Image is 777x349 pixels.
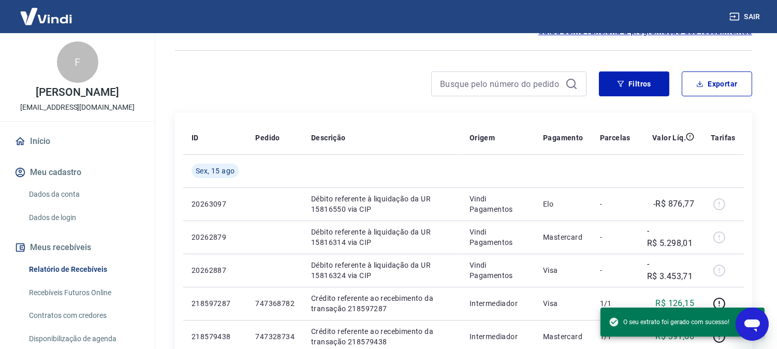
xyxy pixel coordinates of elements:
[192,232,239,242] p: 20262879
[25,305,142,326] a: Contratos com credores
[12,236,142,259] button: Meus recebíveis
[600,331,631,342] p: 1/1
[311,133,346,143] p: Descrição
[543,232,583,242] p: Mastercard
[656,330,695,343] p: R$ 391,66
[192,331,239,342] p: 218579438
[440,76,561,92] input: Busque pelo número do pedido
[311,260,453,281] p: Débito referente à liquidação da UR 15816324 via CIP
[599,71,669,96] button: Filtros
[600,298,631,309] p: 1/1
[25,207,142,228] a: Dados de login
[12,1,80,32] img: Vindi
[600,265,631,275] p: -
[12,161,142,184] button: Meu cadastro
[311,293,453,314] p: Crédito referente ao recebimento da transação 218597287
[311,326,453,347] p: Crédito referente ao recebimento da transação 218579438
[192,199,239,209] p: 20263097
[543,199,583,209] p: Elo
[25,282,142,303] a: Recebíveis Futuros Online
[192,133,199,143] p: ID
[647,258,694,283] p: -R$ 3.453,71
[656,297,695,310] p: R$ 126,15
[470,298,526,309] p: Intermediador
[470,260,526,281] p: Vindi Pagamentos
[600,199,631,209] p: -
[192,298,239,309] p: 218597287
[25,259,142,280] a: Relatório de Recebíveis
[20,102,135,113] p: [EMAIL_ADDRESS][DOMAIN_NAME]
[196,166,234,176] span: Sex, 15 ago
[653,198,694,210] p: -R$ 876,77
[543,265,583,275] p: Visa
[255,331,295,342] p: 747328734
[470,331,526,342] p: Intermediador
[25,184,142,205] a: Dados da conta
[192,265,239,275] p: 20262887
[543,331,583,342] p: Mastercard
[470,194,526,214] p: Vindi Pagamentos
[255,133,280,143] p: Pedido
[647,225,694,250] p: -R$ 5.298,01
[12,130,142,153] a: Início
[311,194,453,214] p: Débito referente à liquidação da UR 15816550 via CIP
[600,232,631,242] p: -
[736,308,769,341] iframe: Botão para abrir a janela de mensagens
[311,227,453,248] p: Débito referente à liquidação da UR 15816314 via CIP
[470,227,526,248] p: Vindi Pagamentos
[36,87,119,98] p: [PERSON_NAME]
[609,317,729,327] span: O seu extrato foi gerado com sucesso!
[470,133,495,143] p: Origem
[543,298,583,309] p: Visa
[57,41,98,83] div: F
[711,133,736,143] p: Tarifas
[600,133,631,143] p: Parcelas
[652,133,686,143] p: Valor Líq.
[682,71,752,96] button: Exportar
[255,298,295,309] p: 747368782
[543,133,583,143] p: Pagamento
[727,7,765,26] button: Sair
